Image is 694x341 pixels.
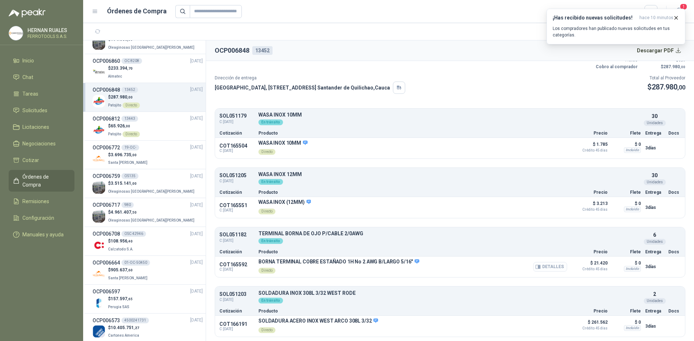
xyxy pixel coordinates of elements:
div: Incluido [624,325,641,331]
span: 233.394 [111,66,133,71]
p: Cobro al comprador [594,64,638,70]
div: Unidades [644,179,666,185]
a: OCP0065734500241731[DATE] Company Logo$10.405.751,27Cartones America [93,316,203,339]
h3: ¡Has recibido nuevas solicitudes! [553,15,637,21]
span: 108.956 [111,239,133,244]
a: OCP00681213443[DATE] Company Logo$65.926,00PatojitoDirecto [93,115,203,137]
p: Cotización [219,309,254,313]
p: Docs [668,250,681,254]
p: WASA INOX (12MM) [258,199,311,206]
p: Dirección de entrega [215,75,405,82]
span: Manuales y ayuda [22,231,64,239]
p: SOL051179 [219,113,254,119]
span: [DATE] [190,202,203,209]
p: COT165551 [219,202,254,208]
div: OSC 42946 [121,231,146,237]
p: Precio [571,190,608,194]
span: ,00 [127,95,133,99]
span: ,40 [127,239,133,243]
p: $ 0 [612,318,641,327]
span: [DATE] [190,288,203,295]
span: [DATE] [190,86,203,93]
p: Docs [668,131,681,135]
p: $ [642,64,685,70]
div: Directo [123,102,140,108]
div: Incluido [624,147,641,153]
div: En tránsito [258,238,283,244]
p: SOLDADURA ACERO INOX WEST ARCO 308L 3/32 [258,318,378,324]
a: Cotizar [9,153,74,167]
a: OCP006759OS135[DATE] Company Logo$3.515.141,00Oleaginosas [GEOGRAPHIC_DATA][PERSON_NAME] [93,172,203,195]
span: 3.696.735 [111,152,137,157]
p: $ 0 [612,140,641,149]
p: Precio [571,309,608,313]
span: 905.637 [111,267,133,272]
div: En tránsito [258,179,283,185]
div: OC 8208 [121,58,142,64]
span: Configuración [22,214,54,222]
p: WASA INOX 12MM [258,172,641,177]
h3: OCP006573 [93,316,120,324]
span: Almatec [108,74,122,78]
p: 2 [653,290,656,298]
a: Inicio [9,54,74,67]
button: Descargar PDF [633,43,686,58]
img: Company Logo [93,152,105,165]
p: 3 días [645,262,664,271]
p: $ [108,123,140,130]
img: Company Logo [93,37,105,50]
p: SOL051203 [219,292,254,297]
span: ,00 [131,153,137,157]
button: ¡Has recibido nuevas solicitudes!hace 10 minutos Los compradores han publicado nuevas solicitudes... [547,9,685,44]
span: Calzatodo S.A. [108,247,133,251]
span: ,00 [125,124,130,128]
p: $ 261.562 [571,318,608,330]
a: Configuración [9,211,74,225]
div: Directo [258,149,275,155]
span: Chat [22,73,33,81]
div: Incluido [624,266,641,272]
div: En tránsito [258,298,283,303]
p: 3 días [645,203,664,212]
span: 287.980 [111,95,133,100]
p: Los compradores han publicado nuevas solicitudes en tus categorías. [553,25,679,38]
img: Company Logo [93,95,105,108]
span: C: [DATE] [219,119,254,125]
p: $ [108,267,149,274]
a: Tareas [9,87,74,101]
h3: OCP006848 [93,86,120,94]
span: [DATE] [190,231,203,237]
div: Directo [258,327,275,333]
p: Precio [571,131,608,135]
p: Producto [258,250,567,254]
a: OCP006717980[DATE] Company Logo$4.961.407,50Oleaginosas [GEOGRAPHIC_DATA][PERSON_NAME] [93,201,203,224]
div: 01-OC-50450 [121,260,150,266]
span: Santa [PERSON_NAME] [108,161,147,165]
span: Patojito [108,132,121,136]
span: [DATE] [190,115,203,122]
img: Company Logo [93,297,105,309]
p: $ [108,324,141,331]
p: $ [108,180,196,187]
div: Unidades [644,298,666,304]
div: 4500241731 [121,318,149,323]
p: $ 3.213 [571,199,608,211]
img: Company Logo [9,26,23,40]
a: Solicitudes [9,104,74,117]
a: Remisiones [9,194,74,208]
span: Tareas [22,90,38,98]
p: $ [647,82,685,93]
h3: OCP006772 [93,144,120,152]
span: Solicitudes [22,106,47,114]
p: Cotización [219,190,254,194]
div: 13443 [121,116,138,122]
p: Precio [571,250,608,254]
span: Perugia SAS [108,305,129,309]
span: 157.597 [111,296,133,301]
div: 13452 [121,87,138,93]
p: WASA INOX 10MM [258,140,308,147]
span: [DATE] [190,317,203,324]
div: Incluido [624,206,641,212]
a: OCP006708OSC 42946[DATE] Company Logo$108.956,40Calzatodo S.A. [93,230,203,253]
h3: OCP006664 [93,259,120,267]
